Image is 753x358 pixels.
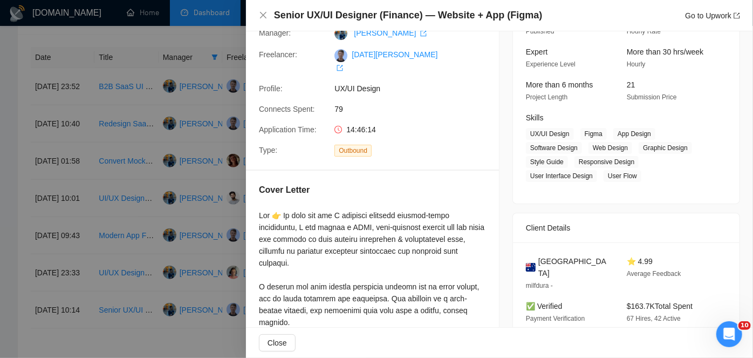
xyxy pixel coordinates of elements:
span: ⭐ 4.99 [627,257,653,266]
button: Close [259,11,268,20]
a: [DATE][PERSON_NAME] export [334,50,437,72]
span: Expert [526,48,547,56]
span: Close [268,337,287,349]
span: Type: [259,146,277,154]
span: More than 6 months [526,80,593,89]
span: Freelancer: [259,50,297,59]
span: App Design [613,128,655,140]
span: close [259,11,268,19]
span: milfdura - [526,282,553,289]
a: Go to Upworkexport [685,11,740,20]
span: Application Time: [259,125,317,134]
span: 14:46:14 [346,125,376,134]
h4: Senior UX/UI Designer (Finance) — Website + App (Figma) [274,9,543,22]
span: $163.7K Total Spent [627,302,693,310]
span: Experience Level [526,60,576,68]
a: [PERSON_NAME] export [354,29,427,37]
span: 67 Hires, 42 Active [627,315,681,322]
img: 🇦🇺 [526,261,536,273]
span: UX/UI Design [526,128,574,140]
h5: Cover Letter [259,184,310,197]
span: export [734,12,740,19]
span: export [337,65,343,71]
span: Graphic Design [639,142,692,154]
img: c1rOFEKABp46ka4N7qaOCqX_fJfQwvvKIfInONnHyFDBwbscYy7oP1XHJo4HbJBJph [334,49,347,62]
span: UX/UI Design [334,83,496,94]
span: Connects Spent: [259,105,315,113]
span: clock-circle [334,126,342,133]
span: Responsive Design [574,156,639,168]
span: Published [526,28,555,35]
span: Project Length [526,93,567,101]
div: Client Details [526,213,727,242]
span: Hourly Rate [627,28,661,35]
span: ✅ Verified [526,302,563,310]
span: Submission Price [627,93,677,101]
span: Skills [526,113,544,122]
span: export [420,30,427,37]
iframe: Intercom live chat [716,321,742,347]
span: Manager: [259,29,291,37]
span: Outbound [334,145,372,157]
span: Payment Verification [526,315,585,322]
span: User Interface Design [526,170,597,182]
span: Profile: [259,84,283,93]
span: Hourly [627,60,646,68]
span: Software Design [526,142,582,154]
span: 21 [627,80,635,89]
span: User Flow [604,170,641,182]
span: More than 30 hrs/week [627,48,703,56]
span: Style Guide [526,156,568,168]
button: Close [259,334,296,352]
span: 10 [738,321,751,330]
span: [GEOGRAPHIC_DATA] [538,255,610,279]
span: Figma [580,128,607,140]
span: 79 [334,103,496,115]
span: Average Feedback [627,270,681,278]
span: Web Design [588,142,632,154]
